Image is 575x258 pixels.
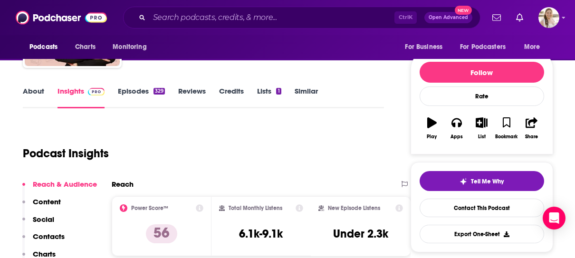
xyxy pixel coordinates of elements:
[149,10,394,25] input: Search podcasts, credits, & more...
[478,134,486,140] div: List
[517,38,552,56] button: open menu
[33,197,61,206] p: Content
[489,10,505,26] a: Show notifications dropdown
[420,111,444,145] button: Play
[538,7,559,28] button: Show profile menu
[112,180,134,189] h2: Reach
[460,178,467,185] img: tell me why sparkle
[22,197,61,215] button: Content
[295,86,318,108] a: Similar
[146,224,177,243] p: 56
[23,86,44,108] a: About
[123,7,480,29] div: Search podcasts, credits, & more...
[495,134,517,140] div: Bookmark
[22,232,65,249] button: Contacts
[113,40,146,54] span: Monitoring
[469,111,494,145] button: List
[394,11,417,24] span: Ctrl K
[398,38,454,56] button: open menu
[450,134,463,140] div: Apps
[239,227,283,241] h3: 6.1k-9.1k
[543,207,565,229] div: Open Intercom Messenger
[229,205,282,211] h2: Total Monthly Listens
[276,88,281,95] div: 1
[538,7,559,28] img: User Profile
[153,88,165,95] div: 329
[57,86,105,108] a: InsightsPodchaser Pro
[33,180,97,189] p: Reach & Audience
[420,171,544,191] button: tell me why sparkleTell Me Why
[420,199,544,217] a: Contact This Podcast
[257,86,281,108] a: Lists1
[118,86,165,108] a: Episodes329
[460,40,506,54] span: For Podcasters
[429,15,468,20] span: Open Advanced
[538,7,559,28] span: Logged in as acquavie
[22,215,54,232] button: Social
[420,62,544,83] button: Follow
[471,178,504,185] span: Tell Me Why
[23,38,70,56] button: open menu
[219,86,244,108] a: Credits
[454,38,519,56] button: open menu
[69,38,101,56] a: Charts
[455,6,472,15] span: New
[106,38,159,56] button: open menu
[512,10,527,26] a: Show notifications dropdown
[29,40,57,54] span: Podcasts
[524,40,540,54] span: More
[178,86,206,108] a: Reviews
[427,134,437,140] div: Play
[33,215,54,224] p: Social
[333,227,388,241] h3: Under 2.3k
[22,180,97,197] button: Reach & Audience
[519,111,544,145] button: Share
[405,40,442,54] span: For Business
[75,40,96,54] span: Charts
[33,232,65,241] p: Contacts
[494,111,519,145] button: Bookmark
[424,12,472,23] button: Open AdvancedNew
[444,111,469,145] button: Apps
[525,134,538,140] div: Share
[420,225,544,243] button: Export One-Sheet
[328,205,380,211] h2: New Episode Listens
[131,205,168,211] h2: Power Score™
[16,9,107,27] img: Podchaser - Follow, Share and Rate Podcasts
[420,86,544,106] div: Rate
[88,88,105,96] img: Podchaser Pro
[23,146,109,161] h1: Podcast Insights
